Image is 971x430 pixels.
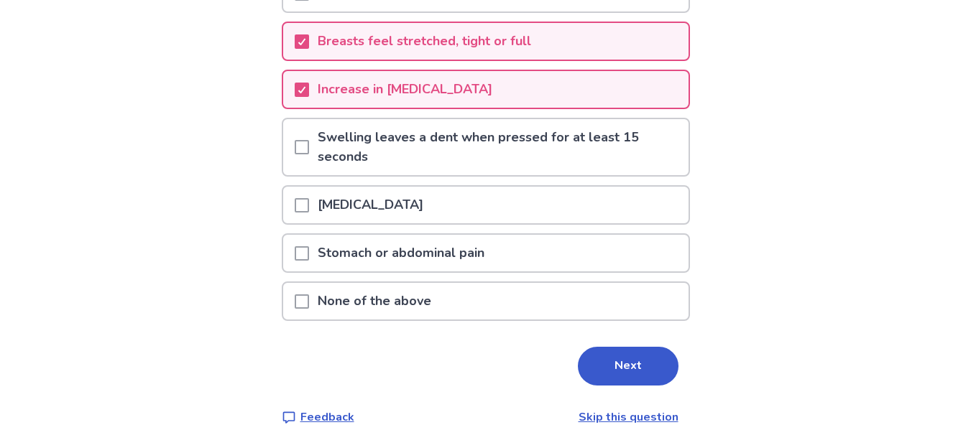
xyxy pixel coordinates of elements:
button: Next [578,347,678,385]
p: Breasts feel stretched, tight or full [309,23,540,60]
p: None of the above [309,283,440,319]
p: Swelling leaves a dent when pressed for at least 15 seconds [309,119,689,175]
p: Feedback [300,408,354,426]
p: Stomach or abdominal pain [309,235,493,271]
a: Skip this question [579,409,678,425]
p: [MEDICAL_DATA] [309,187,432,223]
a: Feedback [282,408,354,426]
p: Increase in [MEDICAL_DATA] [309,71,501,108]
